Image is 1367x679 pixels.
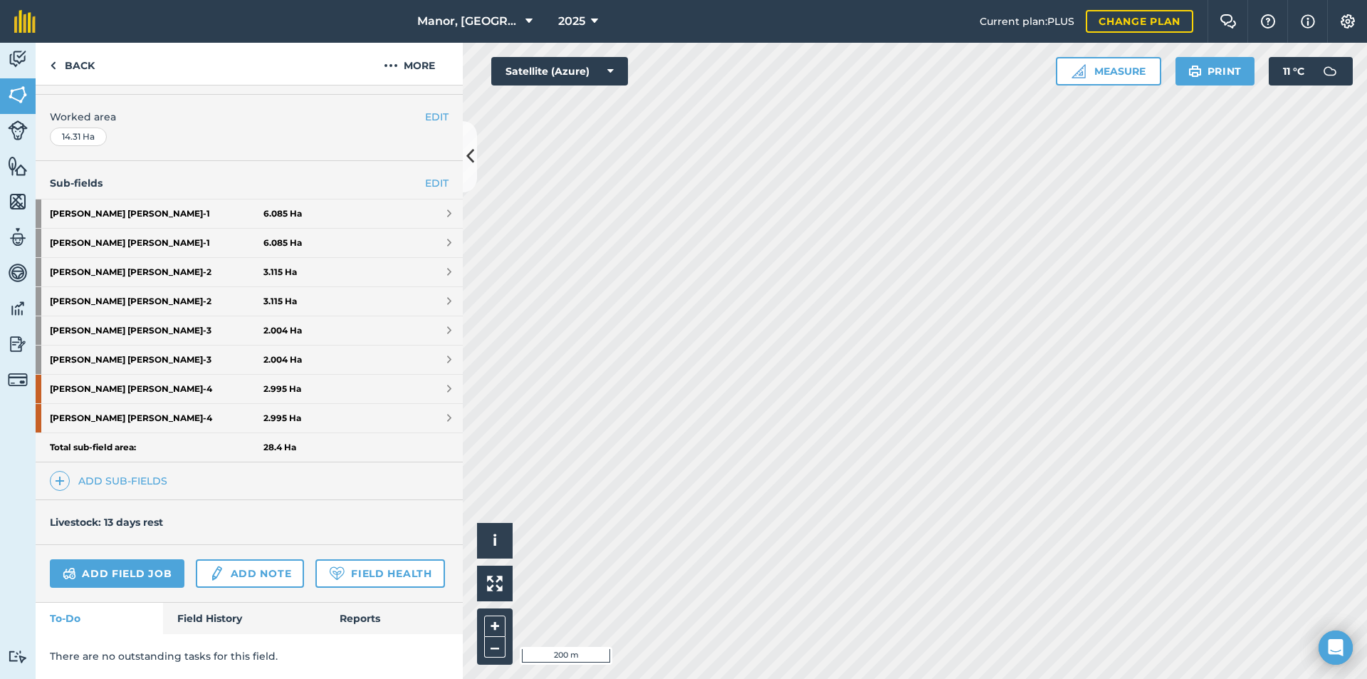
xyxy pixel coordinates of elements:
[263,296,297,307] strong: 3.115 Ha
[14,10,36,33] img: fieldmargin Logo
[487,576,503,591] img: Four arrows, one pointing top left, one top right, one bottom right and the last bottom left
[50,57,56,74] img: svg+xml;base64,PHN2ZyB4bWxucz0iaHR0cDovL3d3dy53My5vcmcvMjAwMC9zdmciIHdpZHRoPSI5IiBoZWlnaHQ9IjI0Ii...
[263,383,301,395] strong: 2.995 Ha
[8,298,28,319] img: svg+xml;base64,PD94bWwgdmVyc2lvbj0iMS4wIiBlbmNvZGluZz0idXRmLTgiPz4KPCEtLSBHZW5lcmF0b3I6IEFkb2JlIE...
[1301,13,1315,30] img: svg+xml;base64,PHN2ZyB4bWxucz0iaHR0cDovL3d3dy53My5vcmcvMjAwMC9zdmciIHdpZHRoPSIxNyIgaGVpZ2h0PSIxNy...
[1319,631,1353,665] div: Open Intercom Messenger
[1220,14,1237,28] img: Two speech bubbles overlapping with the left bubble in the forefront
[425,109,449,125] button: EDIT
[980,14,1074,29] span: Current plan : PLUS
[263,237,302,249] strong: 6.085 Ha
[50,258,263,286] strong: [PERSON_NAME] [PERSON_NAME] - 2
[50,109,449,125] span: Worked area
[50,404,263,432] strong: [PERSON_NAME] [PERSON_NAME] - 4
[8,227,28,248] img: svg+xml;base64,PD94bWwgdmVyc2lvbj0iMS4wIiBlbmNvZGluZz0idXRmLTgiPz4KPCEtLSBHZW5lcmF0b3I6IEFkb2JlIE...
[8,155,28,177] img: svg+xml;base64,PHN2ZyB4bWxucz0iaHR0cDovL3d3dy53My5vcmcvMjAwMC9zdmciIHdpZHRoPSI1NiIgaGVpZ2h0PSI2MC...
[36,175,463,191] h4: Sub-fields
[1188,63,1202,80] img: svg+xml;base64,PHN2ZyB4bWxucz0iaHR0cDovL3d3dy53My5vcmcvMjAwMC9zdmciIHdpZHRoPSIxOSIgaGVpZ2h0PSIyNC...
[50,375,263,403] strong: [PERSON_NAME] [PERSON_NAME] - 4
[50,648,449,664] p: There are no outstanding tasks for this field.
[384,57,398,74] img: svg+xml;base64,PHN2ZyB4bWxucz0iaHR0cDovL3d3dy53My5vcmcvMjAwMC9zdmciIHdpZHRoPSIyMCIgaGVpZ2h0PSIyNC...
[50,199,263,228] strong: [PERSON_NAME] [PERSON_NAME] - 1
[8,333,28,355] img: svg+xml;base64,PD94bWwgdmVyc2lvbj0iMS4wIiBlbmNvZGluZz0idXRmLTgiPz4KPCEtLSBHZW5lcmF0b3I6IEFkb2JlIE...
[558,13,585,30] span: 2025
[63,565,76,582] img: svg+xml;base64,PD94bWwgdmVyc2lvbj0iMS4wIiBlbmNvZGluZz0idXRmLTgiPz4KPCEtLSBHZW5lcmF0b3I6IEFkb2JlIE...
[163,603,325,634] a: Field History
[36,375,463,403] a: [PERSON_NAME] [PERSON_NAME]-42.995 Ha
[263,325,302,336] strong: 2.004 Ha
[36,603,163,634] a: To-Do
[1269,57,1353,85] button: 11 °C
[1259,14,1277,28] img: A question mark icon
[263,208,302,219] strong: 6.085 Ha
[491,57,628,85] button: Satellite (Azure)
[8,262,28,284] img: svg+xml;base64,PD94bWwgdmVyc2lvbj0iMS4wIiBlbmNvZGluZz0idXRmLTgiPz4KPCEtLSBHZW5lcmF0b3I6IEFkb2JlIE...
[1339,14,1356,28] img: A cog icon
[36,404,463,432] a: [PERSON_NAME] [PERSON_NAME]-42.995 Ha
[484,637,506,658] button: –
[315,559,444,588] a: Field Health
[356,43,463,85] button: More
[50,559,184,588] a: Add field job
[8,191,28,212] img: svg+xml;base64,PHN2ZyB4bWxucz0iaHR0cDovL3d3dy53My5vcmcvMjAwMC9zdmciIHdpZHRoPSI1NiIgaGVpZ2h0PSI2MC...
[8,48,28,70] img: svg+xml;base64,PD94bWwgdmVyc2lvbj0iMS4wIiBlbmNvZGluZz0idXRmLTgiPz4KPCEtLSBHZW5lcmF0b3I6IEFkb2JlIE...
[263,413,301,424] strong: 2.995 Ha
[50,346,263,374] strong: [PERSON_NAME] [PERSON_NAME] - 3
[36,316,463,345] a: [PERSON_NAME] [PERSON_NAME]-32.004 Ha
[1175,57,1255,85] button: Print
[263,266,297,278] strong: 3.115 Ha
[36,258,463,286] a: [PERSON_NAME] [PERSON_NAME]-23.115 Ha
[1072,64,1086,78] img: Ruler icon
[36,43,109,85] a: Back
[417,13,520,30] span: Manor, [GEOGRAPHIC_DATA], [GEOGRAPHIC_DATA]
[425,175,449,191] a: EDIT
[8,650,28,663] img: svg+xml;base64,PD94bWwgdmVyc2lvbj0iMS4wIiBlbmNvZGluZz0idXRmLTgiPz4KPCEtLSBHZW5lcmF0b3I6IEFkb2JlIE...
[36,199,463,228] a: [PERSON_NAME] [PERSON_NAME]-16.085 Ha
[325,603,463,634] a: Reports
[50,471,173,491] a: Add sub-fields
[8,370,28,390] img: svg+xml;base64,PD94bWwgdmVyc2lvbj0iMS4wIiBlbmNvZGluZz0idXRmLTgiPz4KPCEtLSBHZW5lcmF0b3I6IEFkb2JlIE...
[1283,57,1304,85] span: 11 ° C
[50,287,263,316] strong: [PERSON_NAME] [PERSON_NAME] - 2
[263,442,296,453] strong: 28.4 Ha
[477,523,513,559] button: i
[263,354,302,366] strong: 2.004 Ha
[209,565,224,582] img: svg+xml;base64,PD94bWwgdmVyc2lvbj0iMS4wIiBlbmNvZGluZz0idXRmLTgiPz4KPCEtLSBHZW5lcmF0b3I6IEFkb2JlIE...
[36,346,463,374] a: [PERSON_NAME] [PERSON_NAME]-32.004 Ha
[8,120,28,140] img: svg+xml;base64,PD94bWwgdmVyc2lvbj0iMS4wIiBlbmNvZGluZz0idXRmLTgiPz4KPCEtLSBHZW5lcmF0b3I6IEFkb2JlIE...
[196,559,304,588] a: Add note
[50,229,263,257] strong: [PERSON_NAME] [PERSON_NAME] - 1
[36,287,463,316] a: [PERSON_NAME] [PERSON_NAME]-23.115 Ha
[50,442,263,453] strong: Total sub-field area:
[1086,10,1193,33] a: Change plan
[50,516,163,529] h4: Livestock: 13 days rest
[50,128,107,146] div: 14.31 Ha
[55,472,65,489] img: svg+xml;base64,PHN2ZyB4bWxucz0iaHR0cDovL3d3dy53My5vcmcvMjAwMC9zdmciIHdpZHRoPSIxNCIgaGVpZ2h0PSIyNC...
[484,616,506,637] button: +
[50,316,263,345] strong: [PERSON_NAME] [PERSON_NAME] - 3
[8,84,28,105] img: svg+xml;base64,PHN2ZyB4bWxucz0iaHR0cDovL3d3dy53My5vcmcvMjAwMC9zdmciIHdpZHRoPSI1NiIgaGVpZ2h0PSI2MC...
[493,532,497,549] span: i
[1056,57,1161,85] button: Measure
[1316,57,1344,85] img: svg+xml;base64,PD94bWwgdmVyc2lvbj0iMS4wIiBlbmNvZGluZz0idXRmLTgiPz4KPCEtLSBHZW5lcmF0b3I6IEFkb2JlIE...
[36,229,463,257] a: [PERSON_NAME] [PERSON_NAME]-16.085 Ha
